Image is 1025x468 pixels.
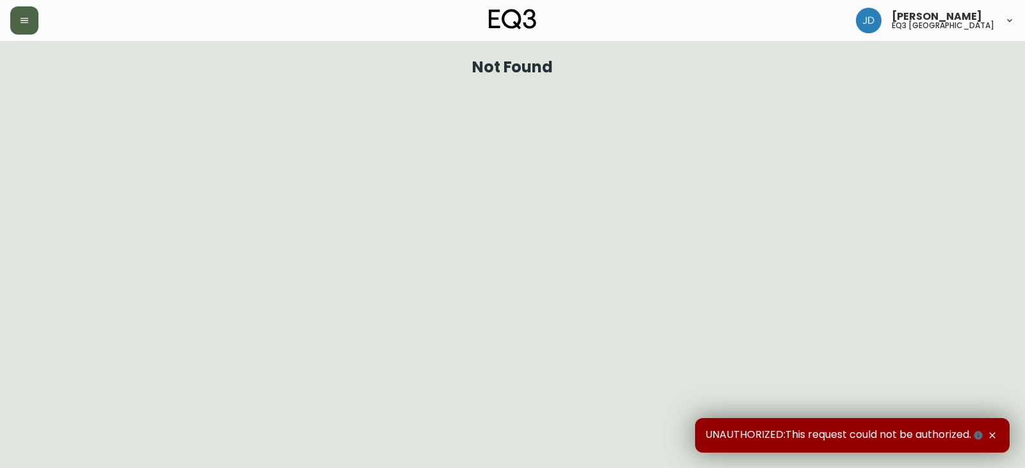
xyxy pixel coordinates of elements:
[472,61,553,73] h1: Not Found
[705,428,985,442] span: UNAUTHORIZED:This request could not be authorized.
[892,12,982,22] span: [PERSON_NAME]
[489,9,536,29] img: logo
[856,8,881,33] img: 7c567ac048721f22e158fd313f7f0981
[892,22,994,29] h5: eq3 [GEOGRAPHIC_DATA]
